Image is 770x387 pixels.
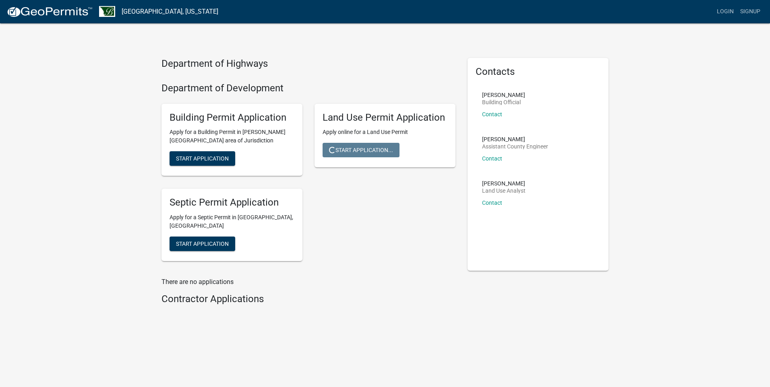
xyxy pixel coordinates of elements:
[476,66,600,78] h5: Contacts
[170,237,235,251] button: Start Application
[323,143,399,157] button: Start Application...
[99,6,115,17] img: Benton County, Minnesota
[482,200,502,206] a: Contact
[323,112,447,124] h5: Land Use Permit Application
[161,82,455,94] h4: Department of Development
[482,111,502,117] a: Contact
[714,4,737,19] a: Login
[170,197,294,208] h5: Septic Permit Application
[737,4,764,19] a: Signup
[482,144,548,149] p: Assistant County Engineer
[329,147,393,153] span: Start Application...
[122,5,218,19] a: [GEOGRAPHIC_DATA], [US_STATE]
[482,155,502,162] a: Contact
[482,181,526,186] p: [PERSON_NAME]
[170,112,294,124] h5: Building Permit Application
[482,136,548,142] p: [PERSON_NAME]
[161,58,455,70] h4: Department of Highways
[482,92,525,98] p: [PERSON_NAME]
[482,188,526,193] p: Land Use Analyst
[161,293,455,305] h4: Contractor Applications
[323,128,447,136] p: Apply online for a Land Use Permit
[176,155,229,162] span: Start Application
[161,277,455,287] p: There are no applications
[170,151,235,166] button: Start Application
[176,241,229,247] span: Start Application
[161,293,455,308] wm-workflow-list-section: Contractor Applications
[482,99,525,105] p: Building Official
[170,128,294,145] p: Apply for a Building Permit in [PERSON_NAME][GEOGRAPHIC_DATA] area of Jurisdiction
[170,213,294,230] p: Apply for a Septic Permit in [GEOGRAPHIC_DATA], [GEOGRAPHIC_DATA]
